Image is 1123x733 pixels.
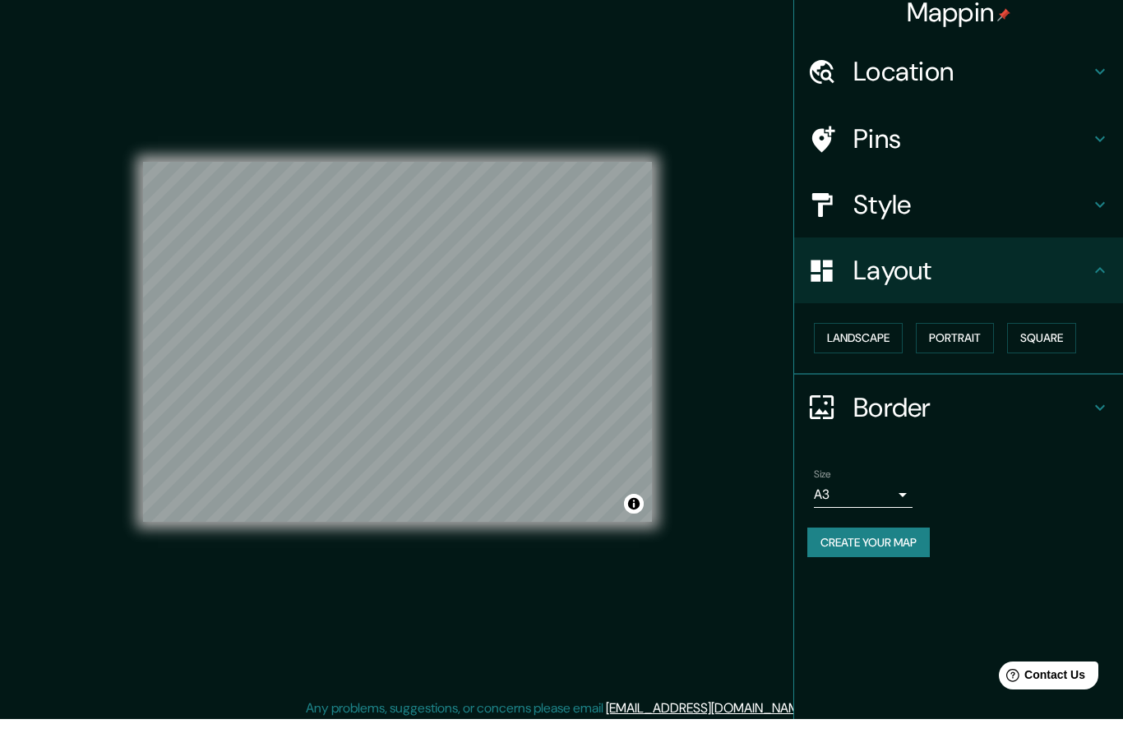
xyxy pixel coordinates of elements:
div: Location [794,53,1123,118]
h4: Border [853,405,1090,438]
button: Toggle attribution [624,508,644,528]
canvas: Map [143,176,652,536]
div: Layout [794,251,1123,317]
div: A3 [814,496,913,522]
h4: Location [853,69,1090,102]
button: Create your map [807,542,930,572]
button: Landscape [814,337,903,367]
div: Style [794,186,1123,251]
div: Border [794,389,1123,454]
h4: Mappin [907,10,1011,43]
button: Portrait [916,337,994,367]
h4: Layout [853,268,1090,301]
iframe: Help widget launcher [977,669,1105,715]
p: Any problems, suggestions, or concerns please email . [306,712,811,732]
img: pin-icon.png [997,22,1010,35]
a: [EMAIL_ADDRESS][DOMAIN_NAME] [606,713,809,731]
label: Size [814,481,831,495]
div: Pins [794,120,1123,186]
h4: Style [853,202,1090,235]
button: Square [1007,337,1076,367]
h4: Pins [853,136,1090,169]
